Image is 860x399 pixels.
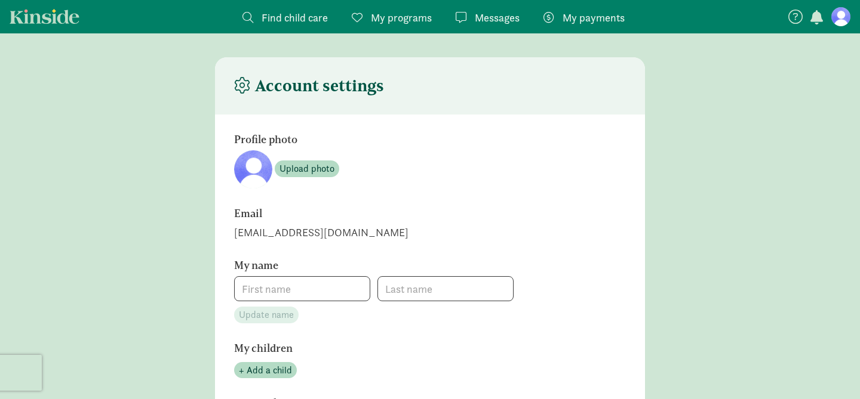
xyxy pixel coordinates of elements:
[275,160,339,177] button: Upload photo
[234,362,297,379] button: + Add a child
[234,224,626,240] div: [EMAIL_ADDRESS][DOMAIN_NAME]
[235,277,370,301] input: First name
[239,308,294,322] span: Update name
[239,363,292,378] span: + Add a child
[234,134,563,146] h6: Profile photo
[378,277,513,301] input: Last name
[234,307,299,323] button: Update name
[10,9,79,24] a: Kinside
[371,10,432,26] span: My programs
[563,10,625,26] span: My payments
[234,259,563,271] h6: My name
[234,342,563,354] h6: My children
[262,10,328,26] span: Find child care
[279,162,334,176] span: Upload photo
[234,76,384,95] h4: Account settings
[234,208,563,219] h6: Email
[475,10,520,26] span: Messages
